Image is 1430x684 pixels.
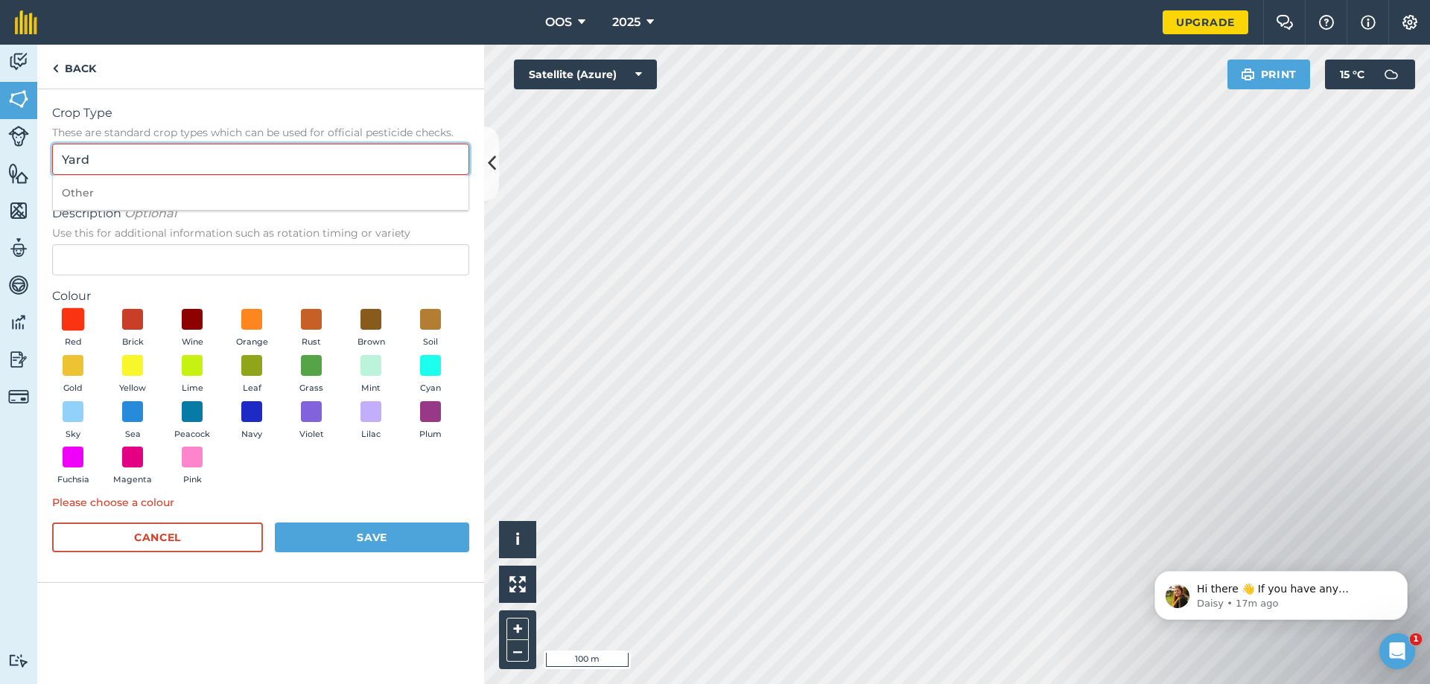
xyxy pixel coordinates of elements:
span: 1 [1410,633,1422,645]
span: Red [65,336,82,349]
img: svg+xml;base64,PHN2ZyB4bWxucz0iaHR0cDovL3d3dy53My5vcmcvMjAwMC9zdmciIHdpZHRoPSI1NiIgaGVpZ2h0PSI2MC... [8,199,29,222]
span: Use this for additional information such as rotation timing or variety [52,226,469,240]
button: Pink [171,447,213,487]
span: OOS [545,13,572,31]
img: svg+xml;base64,PHN2ZyB4bWxucz0iaHR0cDovL3d3dy53My5vcmcvMjAwMC9zdmciIHdpZHRoPSIxOSIgaGVpZ2h0PSIyNC... [1241,65,1255,83]
img: Four arrows, one pointing top left, one top right, one bottom right and the last bottom left [509,576,526,592]
span: Wine [182,336,203,349]
img: svg+xml;base64,PD94bWwgdmVyc2lvbj0iMS4wIiBlbmNvZGluZz0idXRmLTgiPz4KPCEtLSBHZW5lcmF0b3I6IEFkb2JlIE... [8,274,29,296]
button: 15 °C [1325,60,1415,89]
button: Violet [290,401,332,441]
span: Sea [125,428,141,441]
img: svg+xml;base64,PD94bWwgdmVyc2lvbj0iMS4wIiBlbmNvZGluZz0idXRmLTgiPz4KPCEtLSBHZW5lcmF0b3I6IEFkb2JlIE... [1376,60,1406,89]
span: Soil [423,336,438,349]
img: svg+xml;base64,PD94bWwgdmVyc2lvbj0iMS4wIiBlbmNvZGluZz0idXRmLTgiPz4KPCEtLSBHZW5lcmF0b3I6IEFkb2JlIE... [8,348,29,371]
a: Upgrade [1163,10,1248,34]
button: Brown [350,309,392,349]
p: Hi there 👋 If you have any questions about our pricing or which plan is right for you, I’m here t... [65,42,257,57]
img: svg+xml;base64,PD94bWwgdmVyc2lvbj0iMS4wIiBlbmNvZGluZz0idXRmLTgiPz4KPCEtLSBHZW5lcmF0b3I6IEFkb2JlIE... [8,51,29,73]
button: Peacock [171,401,213,441]
span: Brown [357,336,385,349]
button: Fuchsia [52,447,94,487]
span: Plum [419,428,442,441]
span: Cyan [420,382,441,395]
button: + [506,618,529,640]
label: Colour [52,287,469,305]
button: Grass [290,355,332,395]
button: Rust [290,309,332,349]
span: Peacock [174,428,210,441]
button: – [506,640,529,662]
button: Sky [52,401,94,441]
button: Yellow [112,355,153,395]
img: Profile image for Daisy [34,45,57,68]
a: Back [37,45,111,89]
button: Red [52,309,94,349]
div: message notification from Daisy, 17m ago. Hi there 👋 If you have any questions about our pricing ... [22,31,276,80]
img: svg+xml;base64,PHN2ZyB4bWxucz0iaHR0cDovL3d3dy53My5vcmcvMjAwMC9zdmciIHdpZHRoPSI1NiIgaGVpZ2h0PSI2MC... [8,162,29,185]
span: These are standard crop types which can be used for official pesticide checks. [52,125,469,140]
button: Magenta [112,447,153,487]
span: Pink [183,473,202,487]
span: i [515,530,520,549]
img: A cog icon [1401,15,1419,30]
span: Gold [63,382,83,395]
span: Orange [236,336,268,349]
em: Optional [124,206,177,220]
span: Lime [182,382,203,395]
button: Sea [112,401,153,441]
button: Navy [231,401,273,441]
button: Satellite (Azure) [514,60,657,89]
p: Message from Daisy, sent 17m ago [65,57,257,71]
button: Cancel [52,522,263,552]
button: Soil [410,309,451,349]
button: Plum [410,401,451,441]
span: 2025 [612,13,641,31]
button: Lilac [350,401,392,441]
div: Please choose a colour [52,494,469,511]
button: Brick [112,309,153,349]
span: Violet [299,428,324,441]
iframe: Intercom notifications message [1132,540,1430,644]
button: Save [275,522,469,552]
img: svg+xml;base64,PD94bWwgdmVyc2lvbj0iMS4wIiBlbmNvZGluZz0idXRmLTgiPz4KPCEtLSBHZW5lcmF0b3I6IEFkb2JlIE... [8,653,29,668]
img: fieldmargin Logo [15,10,37,34]
span: Mint [361,382,381,395]
button: Wine [171,309,213,349]
img: svg+xml;base64,PHN2ZyB4bWxucz0iaHR0cDovL3d3dy53My5vcmcvMjAwMC9zdmciIHdpZHRoPSI5IiBoZWlnaHQ9IjI0Ii... [52,60,59,77]
button: i [499,521,536,558]
button: Orange [231,309,273,349]
span: Leaf [243,382,261,395]
img: svg+xml;base64,PD94bWwgdmVyc2lvbj0iMS4wIiBlbmNvZGluZz0idXRmLTgiPz4KPCEtLSBHZW5lcmF0b3I6IEFkb2JlIE... [8,311,29,333]
img: svg+xml;base64,PHN2ZyB4bWxucz0iaHR0cDovL3d3dy53My5vcmcvMjAwMC9zdmciIHdpZHRoPSIxNyIgaGVpZ2h0PSIxNy... [1361,13,1376,31]
button: Lime [171,355,213,395]
span: Description [52,205,469,223]
iframe: Intercom live chat [1379,633,1415,669]
img: A question mark icon [1318,15,1335,30]
img: svg+xml;base64,PD94bWwgdmVyc2lvbj0iMS4wIiBlbmNvZGluZz0idXRmLTgiPz4KPCEtLSBHZW5lcmF0b3I6IEFkb2JlIE... [8,386,29,407]
img: Two speech bubbles overlapping with the left bubble in the forefront [1276,15,1294,30]
span: Rust [302,336,321,349]
button: Cyan [410,355,451,395]
button: Leaf [231,355,273,395]
span: Crop Type [52,104,469,122]
span: Magenta [113,473,152,487]
span: 15 ° C [1340,60,1364,89]
span: Brick [122,336,144,349]
img: svg+xml;base64,PD94bWwgdmVyc2lvbj0iMS4wIiBlbmNvZGluZz0idXRmLTgiPz4KPCEtLSBHZW5lcmF0b3I6IEFkb2JlIE... [8,237,29,259]
button: Print [1227,60,1311,89]
span: Sky [66,428,80,441]
span: Yellow [119,382,146,395]
span: Grass [299,382,323,395]
input: Start typing to search for crop type [52,144,469,175]
span: Fuchsia [57,473,89,487]
li: Other [53,176,468,211]
span: Lilac [361,428,381,441]
button: Mint [350,355,392,395]
button: Gold [52,355,94,395]
img: svg+xml;base64,PHN2ZyB4bWxucz0iaHR0cDovL3d3dy53My5vcmcvMjAwMC9zdmciIHdpZHRoPSI1NiIgaGVpZ2h0PSI2MC... [8,88,29,110]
